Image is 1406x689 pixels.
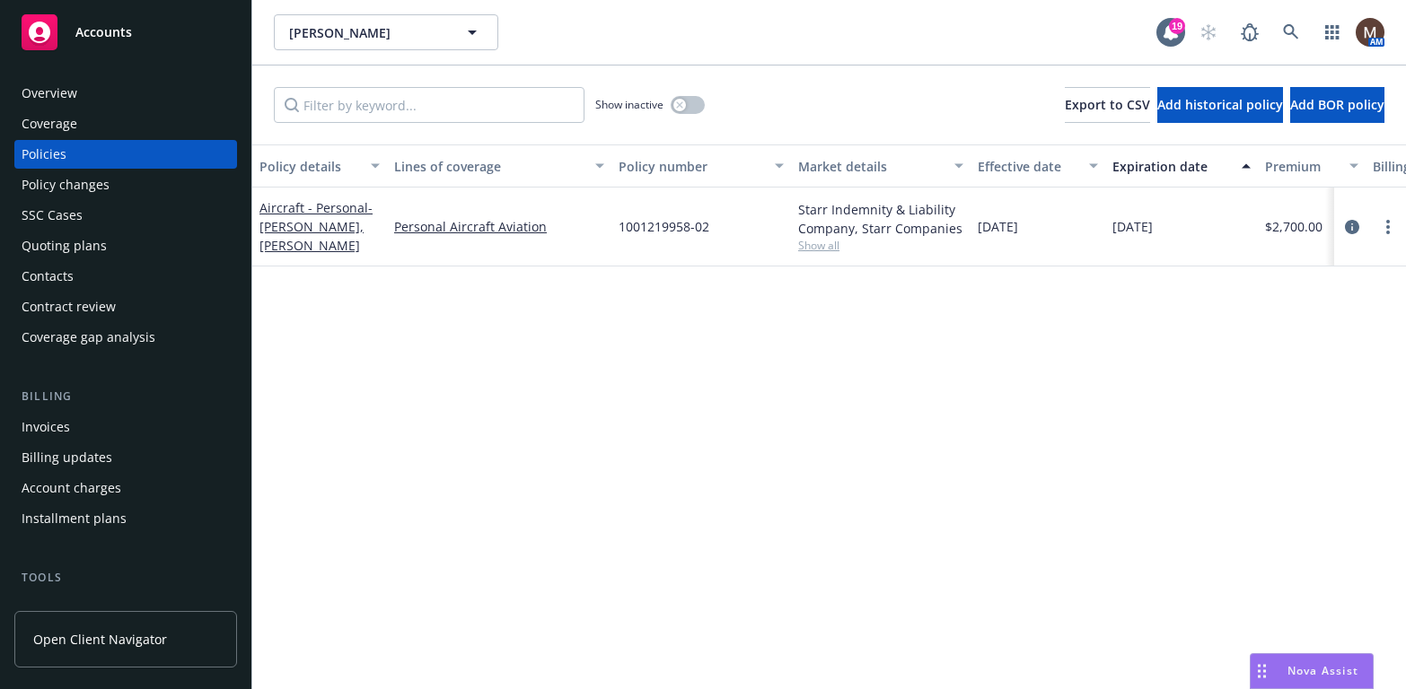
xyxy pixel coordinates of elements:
[22,474,121,502] div: Account charges
[14,79,237,108] a: Overview
[387,144,611,188] button: Lines of coverage
[22,323,155,352] div: Coverage gap analysis
[1105,144,1258,188] button: Expiration date
[1251,654,1273,688] div: Drag to move
[1157,96,1283,113] span: Add historical policy
[14,323,237,352] a: Coverage gap analysis
[22,231,107,260] div: Quoting plans
[22,504,127,533] div: Installment plans
[1112,217,1153,236] span: [DATE]
[22,443,112,472] div: Billing updates
[394,157,584,176] div: Lines of coverage
[1191,14,1226,50] a: Start snowing
[1258,144,1366,188] button: Premium
[289,23,444,42] span: [PERSON_NAME]
[14,413,237,441] a: Invoices
[14,292,237,321] a: Contract review
[1065,87,1150,123] button: Export to CSV
[14,504,237,533] a: Installment plans
[1356,18,1384,47] img: photo
[1232,14,1268,50] a: Report a Bug
[611,144,791,188] button: Policy number
[1290,87,1384,123] button: Add BOR policy
[14,231,237,260] a: Quoting plans
[619,217,709,236] span: 1001219958-02
[1265,157,1339,176] div: Premium
[14,569,237,587] div: Tools
[22,262,74,291] div: Contacts
[1265,217,1323,236] span: $2,700.00
[22,140,66,169] div: Policies
[274,87,584,123] input: Filter by keyword...
[22,413,70,441] div: Invoices
[274,14,498,50] button: [PERSON_NAME]
[1250,653,1374,689] button: Nova Assist
[22,109,77,138] div: Coverage
[1290,96,1384,113] span: Add BOR policy
[978,217,1018,236] span: [DATE]
[14,140,237,169] a: Policies
[259,157,360,176] div: Policy details
[22,170,110,199] div: Policy changes
[22,292,116,321] div: Contract review
[14,474,237,502] a: Account charges
[14,201,237,230] a: SSC Cases
[1341,216,1363,238] a: circleInformation
[1314,14,1350,50] a: Switch app
[22,79,77,108] div: Overview
[595,97,663,112] span: Show inactive
[14,388,237,406] div: Billing
[33,630,167,649] span: Open Client Navigator
[75,25,132,39] span: Accounts
[394,217,604,236] a: Personal Aircraft Aviation
[978,157,1078,176] div: Effective date
[798,200,963,238] div: Starr Indemnity & Liability Company, Starr Companies
[798,157,944,176] div: Market details
[1065,96,1150,113] span: Export to CSV
[22,201,83,230] div: SSC Cases
[22,594,98,623] div: Manage files
[1169,18,1185,34] div: 19
[1157,87,1283,123] button: Add historical policy
[14,594,237,623] a: Manage files
[14,262,237,291] a: Contacts
[259,199,373,254] a: Aircraft - Personal
[1377,216,1399,238] a: more
[798,238,963,253] span: Show all
[14,7,237,57] a: Accounts
[619,157,764,176] div: Policy number
[14,170,237,199] a: Policy changes
[259,199,373,254] span: - [PERSON_NAME], [PERSON_NAME]
[252,144,387,188] button: Policy details
[1273,14,1309,50] a: Search
[1287,663,1358,678] span: Nova Assist
[14,109,237,138] a: Coverage
[791,144,971,188] button: Market details
[971,144,1105,188] button: Effective date
[1112,157,1231,176] div: Expiration date
[14,443,237,472] a: Billing updates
